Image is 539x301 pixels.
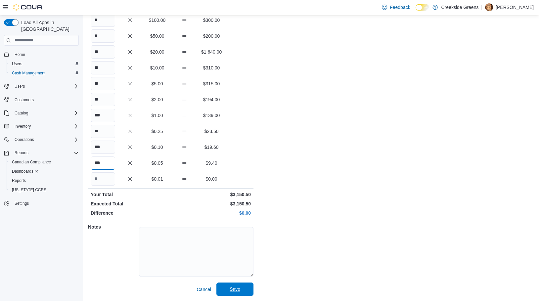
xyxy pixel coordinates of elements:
[216,282,253,296] button: Save
[145,144,169,150] p: $0.10
[12,82,27,90] button: Users
[12,70,45,76] span: Cash Management
[91,109,115,122] input: Quantity
[441,3,478,11] p: Creekside Greens
[230,286,240,292] span: Save
[4,47,79,226] nav: Complex example
[15,124,31,129] span: Inventory
[172,210,251,216] p: $0.00
[199,17,224,23] p: $300.00
[145,49,169,55] p: $20.00
[12,187,46,193] span: [US_STATE] CCRS
[15,110,28,116] span: Catalog
[7,185,81,194] button: [US_STATE] CCRS
[12,149,79,157] span: Reports
[7,167,81,176] a: Dashboards
[91,61,115,74] input: Quantity
[199,33,224,39] p: $200.00
[91,14,115,27] input: Quantity
[1,95,81,105] button: Customers
[199,112,224,119] p: $139.00
[88,220,138,234] h5: Notes
[9,69,79,77] span: Cash Management
[12,109,79,117] span: Catalog
[145,33,169,39] p: $50.00
[12,96,79,104] span: Customers
[15,201,29,206] span: Settings
[390,4,410,11] span: Feedback
[199,64,224,71] p: $310.00
[12,169,38,174] span: Dashboards
[194,283,214,296] button: Cancel
[199,80,224,87] p: $315.00
[7,59,81,68] button: Users
[91,210,169,216] p: Difference
[172,191,251,198] p: $3,150.50
[9,177,28,185] a: Reports
[9,158,79,166] span: Canadian Compliance
[15,84,25,89] span: Users
[15,137,34,142] span: Operations
[379,1,413,14] a: Feedback
[12,159,51,165] span: Canadian Compliance
[7,176,81,185] button: Reports
[15,150,28,155] span: Reports
[1,135,81,144] button: Operations
[9,69,48,77] a: Cash Management
[7,157,81,167] button: Canadian Compliance
[12,199,31,207] a: Settings
[9,186,49,194] a: [US_STATE] CCRS
[145,96,169,103] p: $2.00
[199,144,224,150] p: $19.60
[9,158,54,166] a: Canadian Compliance
[1,198,81,208] button: Settings
[12,149,31,157] button: Reports
[9,60,25,68] a: Users
[199,96,224,103] p: $194.00
[145,17,169,23] p: $100.00
[91,172,115,186] input: Quantity
[15,97,34,103] span: Customers
[91,191,169,198] p: Your Total
[13,4,43,11] img: Cova
[9,177,79,185] span: Reports
[15,52,25,57] span: Home
[12,82,79,90] span: Users
[145,112,169,119] p: $1.00
[9,167,41,175] a: Dashboards
[91,93,115,106] input: Quantity
[145,176,169,182] p: $0.01
[197,286,211,293] span: Cancel
[91,156,115,170] input: Quantity
[1,148,81,157] button: Reports
[91,29,115,43] input: Quantity
[1,122,81,131] button: Inventory
[12,178,26,183] span: Reports
[91,45,115,59] input: Quantity
[12,122,79,130] span: Inventory
[91,77,115,90] input: Quantity
[199,128,224,135] p: $23.50
[1,82,81,91] button: Users
[172,200,251,207] p: $3,150.50
[12,61,22,66] span: Users
[416,4,429,11] input: Dark Mode
[12,50,79,59] span: Home
[145,64,169,71] p: $10.00
[12,136,37,144] button: Operations
[19,19,79,32] span: Load All Apps in [GEOGRAPHIC_DATA]
[12,51,28,59] a: Home
[485,3,493,11] div: Layne Sharpe
[9,60,79,68] span: Users
[12,136,79,144] span: Operations
[145,80,169,87] p: $5.00
[12,109,31,117] button: Catalog
[12,122,33,130] button: Inventory
[9,186,79,194] span: Washington CCRS
[1,50,81,59] button: Home
[496,3,534,11] p: [PERSON_NAME]
[12,96,36,104] a: Customers
[91,200,169,207] p: Expected Total
[199,160,224,166] p: $9.40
